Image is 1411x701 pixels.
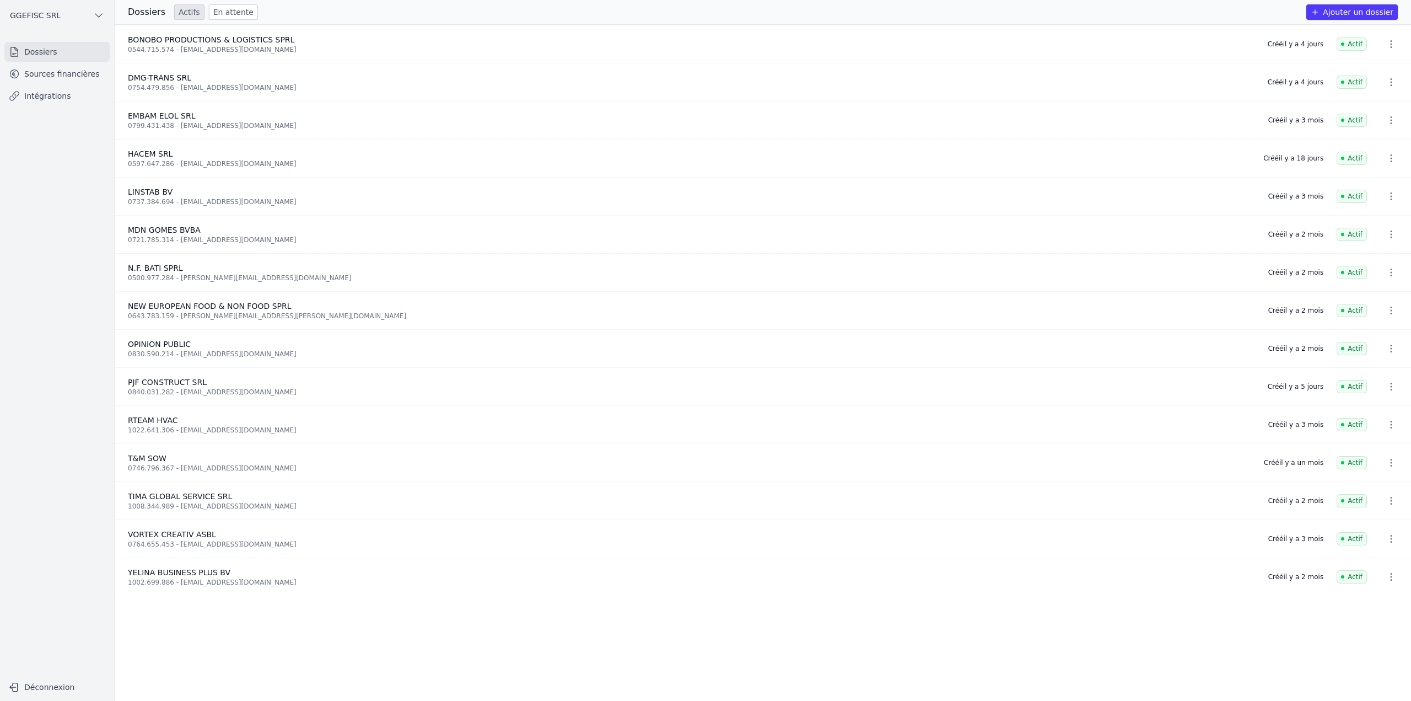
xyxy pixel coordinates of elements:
div: 1022.641.306 - [EMAIL_ADDRESS][DOMAIN_NAME] [128,426,1255,435]
div: 0830.590.214 - [EMAIL_ADDRESS][DOMAIN_NAME] [128,350,1255,358]
span: Actif [1337,152,1367,165]
div: Créé il y a 2 mois [1268,496,1323,505]
span: Actif [1337,342,1367,355]
a: Intégrations [4,86,110,106]
a: En attente [209,4,258,20]
span: Actif [1337,532,1367,545]
a: Sources financières [4,64,110,84]
span: DMG-TRANS SRL [128,73,191,82]
span: OPINION PUBLIC [128,340,191,349]
h3: Dossiers [128,6,165,19]
div: 0754.479.856 - [EMAIL_ADDRESS][DOMAIN_NAME] [128,83,1254,92]
span: Actif [1337,304,1367,317]
div: Créé il y a 2 mois [1268,572,1323,581]
span: N.F. BATI SPRL [128,264,183,272]
a: Actifs [174,4,204,20]
span: T&M SOW [128,454,166,463]
span: Actif [1337,76,1367,89]
div: 0840.031.282 - [EMAIL_ADDRESS][DOMAIN_NAME] [128,388,1254,397]
div: 0544.715.574 - [EMAIL_ADDRESS][DOMAIN_NAME] [128,45,1254,54]
div: 0721.785.314 - [EMAIL_ADDRESS][DOMAIN_NAME] [128,236,1255,244]
a: Dossiers [4,42,110,62]
span: MDN GOMES BVBA [128,226,201,234]
span: NEW EUROPEAN FOOD & NON FOOD SPRL [128,302,292,311]
span: Actif [1337,228,1367,241]
span: Actif [1337,570,1367,584]
div: Créé il y a 2 mois [1268,268,1323,277]
span: Actif [1337,380,1367,393]
div: Créé il y a un mois [1264,458,1323,467]
div: 1008.344.989 - [EMAIL_ADDRESS][DOMAIN_NAME] [128,502,1255,511]
div: 0737.384.694 - [EMAIL_ADDRESS][DOMAIN_NAME] [128,197,1255,206]
span: HACEM SRL [128,149,173,158]
div: Créé il y a 3 mois [1268,192,1323,201]
span: VORTEX CREATIV ASBL [128,530,216,539]
span: Actif [1337,190,1367,203]
span: Actif [1337,456,1367,469]
button: GGEFISC SRL [4,7,110,24]
div: Créé il y a 3 mois [1268,420,1323,429]
span: YELINA BUSINESS PLUS BV [128,568,230,577]
span: Actif [1337,38,1367,51]
span: LINSTAB BV [128,188,173,196]
div: Créé il y a 2 mois [1268,230,1323,239]
span: PJF CONSTRUCT SRL [128,378,207,387]
button: Déconnexion [4,678,110,696]
span: TIMA GLOBAL SERVICE SRL [128,492,232,501]
div: 0500.977.284 - [PERSON_NAME][EMAIL_ADDRESS][DOMAIN_NAME] [128,274,1255,282]
div: Créé il y a 3 mois [1268,116,1323,125]
div: 0643.783.159 - [PERSON_NAME][EMAIL_ADDRESS][PERSON_NAME][DOMAIN_NAME] [128,312,1255,320]
div: Créé il y a 4 jours [1268,40,1323,49]
span: GGEFISC SRL [10,10,61,21]
div: Créé il y a 5 jours [1268,382,1323,391]
div: 0597.647.286 - [EMAIL_ADDRESS][DOMAIN_NAME] [128,159,1250,168]
div: Créé il y a 3 mois [1268,534,1323,543]
button: Ajouter un dossier [1306,4,1398,20]
span: Actif [1337,114,1367,127]
div: Créé il y a 2 mois [1268,306,1323,315]
div: Créé il y a 4 jours [1268,78,1323,87]
span: Actif [1337,418,1367,431]
span: Actif [1337,266,1367,279]
div: 0746.796.367 - [EMAIL_ADDRESS][DOMAIN_NAME] [128,464,1251,473]
span: BONOBO PRODUCTIONS & LOGISTICS SPRL [128,35,294,44]
div: 1002.699.886 - [EMAIL_ADDRESS][DOMAIN_NAME] [128,578,1255,587]
div: 0799.431.438 - [EMAIL_ADDRESS][DOMAIN_NAME] [128,121,1255,130]
div: Créé il y a 18 jours [1263,154,1323,163]
div: Créé il y a 2 mois [1268,344,1323,353]
div: 0764.655.453 - [EMAIL_ADDRESS][DOMAIN_NAME] [128,540,1255,549]
span: Actif [1337,494,1367,507]
span: EMBAM ELOL SRL [128,111,195,120]
span: RTEAM HVAC [128,416,178,425]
